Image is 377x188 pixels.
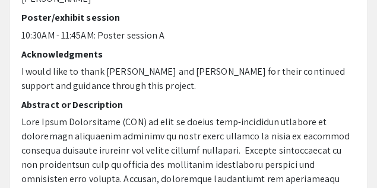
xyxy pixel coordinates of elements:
p: I would like to thank [PERSON_NAME] and [PERSON_NAME] for their continued support and guidance th... [21,65,356,93]
h2: Abstract or Description [21,99,356,110]
p: 10:30AM - 11:45AM: Poster session A [21,28,356,43]
h2: Poster/exhibit session [21,12,356,23]
iframe: Chat [9,135,50,179]
h2: Acknowledgments [21,49,356,60]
